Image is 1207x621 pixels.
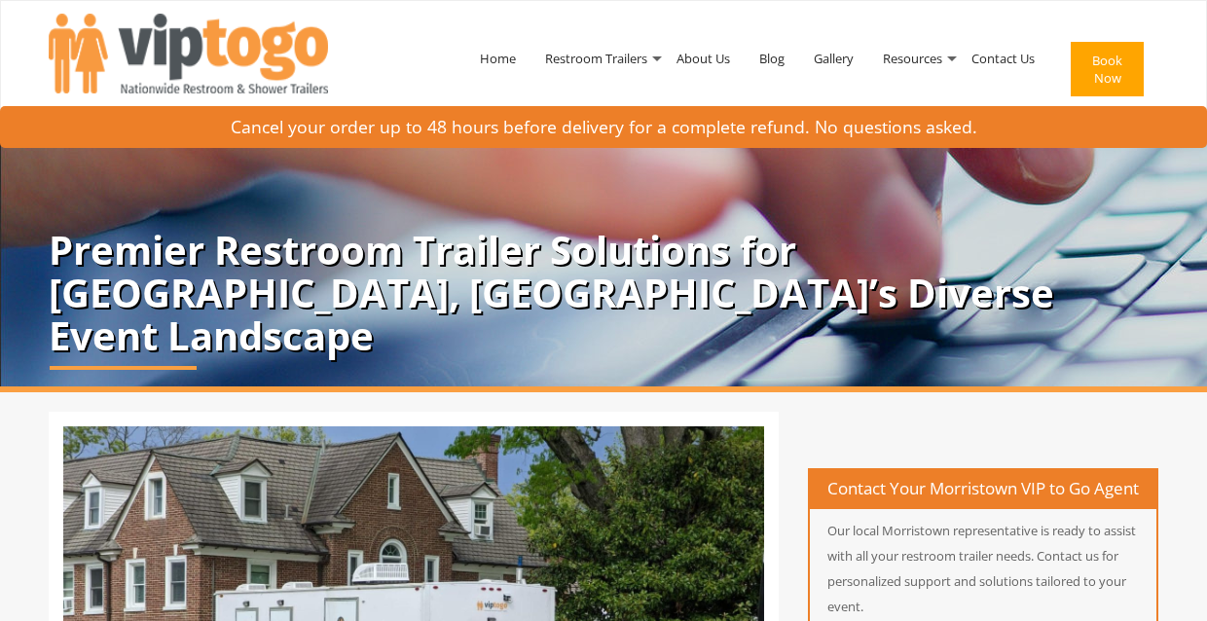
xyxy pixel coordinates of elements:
[1071,42,1144,96] button: Book Now
[1049,8,1158,138] a: Book Now
[49,229,1158,357] p: Premier Restroom Trailer Solutions for [GEOGRAPHIC_DATA], [GEOGRAPHIC_DATA]’s Diverse Event Lands...
[49,14,328,93] img: VIPTOGO
[810,518,1156,619] p: Our local Morristown representative is ready to assist with all your restroom trailer needs. Cont...
[530,8,662,109] a: Restroom Trailers
[868,8,957,109] a: Resources
[799,8,868,109] a: Gallery
[957,8,1049,109] a: Contact Us
[465,8,530,109] a: Home
[745,8,799,109] a: Blog
[662,8,745,109] a: About Us
[810,470,1156,509] h4: Contact Your Morristown VIP to Go Agent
